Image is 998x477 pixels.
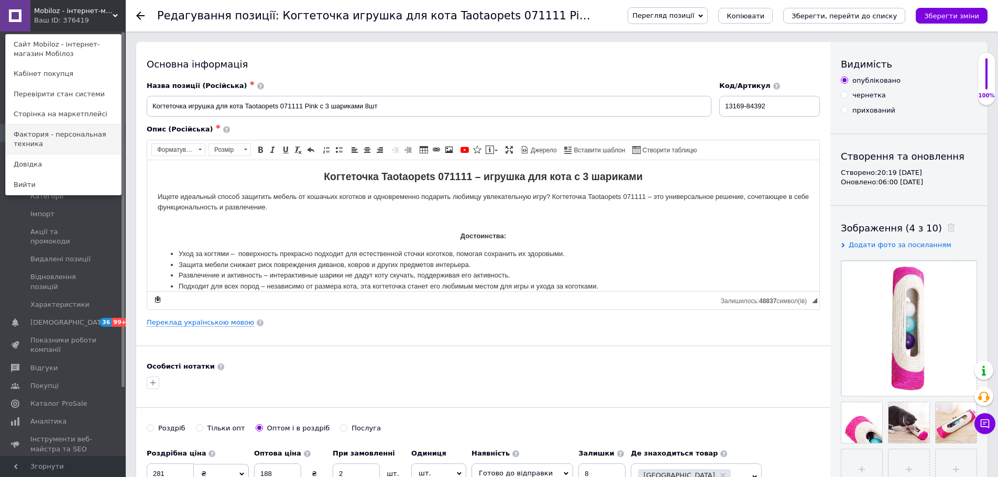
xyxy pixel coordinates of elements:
span: Готово до відправки [479,469,553,477]
b: Оптова ціна [254,449,301,457]
span: ✱ [216,124,221,130]
div: 100% [978,92,995,99]
span: Аналітика [30,417,67,426]
div: Повернутися назад [136,12,145,20]
span: 99+ [112,318,129,327]
div: Роздріб [158,424,185,433]
div: опубліковано [852,76,901,85]
a: Вставити шаблон [563,144,627,156]
strong: Когтеточка Taotaopets 071111 – игрушка для кота с 3 шариками [177,10,496,22]
span: Відновлення позицій [30,272,97,291]
a: Сторінка на маркетплейсі [6,104,121,124]
a: Вставити/Редагувати посилання (Ctrl+L) [431,144,442,156]
a: Перевірити стан системи [6,84,121,104]
a: Вставити/видалити нумерований список [321,144,332,156]
a: Вставити іконку [471,144,483,156]
a: Зменшити відступ [390,144,401,156]
span: Інструменти веб-майстра та SEO [30,435,97,453]
b: Особисті нотатки [147,362,215,370]
span: Вставити шаблон [573,146,626,155]
a: Таблиця [418,144,430,156]
b: Де знаходиться товар [631,449,718,457]
span: Відгуки [30,363,58,373]
span: Джерело [529,146,557,155]
span: 48837 [759,297,776,305]
div: Створення та оновлення [841,150,977,163]
a: Вставити/видалити маркований список [333,144,345,156]
li: Развлечение и активность – интерактивные шарики не дадут коту скучать, поддерживая его активность. [31,110,641,121]
a: Кабінет покупця [6,64,121,84]
span: Каталог ProSale [30,399,87,408]
div: 100% Якість заповнення [978,52,995,105]
a: Вийти [6,175,121,195]
b: Роздрібна ціна [147,449,206,457]
i: Зберегти зміни [924,12,979,20]
strong: Достоинства: [313,72,359,80]
div: Ваш ID: 376419 [34,16,78,25]
a: Розмір [209,143,251,156]
iframe: Редактор, 1DCA7922-B0DE-457F-9741-EE0CA5395A43 [147,160,819,291]
span: Додати фото за посиланням [849,241,951,249]
a: Зробити резервну копію зараз [152,294,163,305]
div: Оновлено: 06:00 [DATE] [841,178,977,187]
a: Джерело [519,144,558,156]
input: Наприклад, H&M жіноча сукня зелена 38 розмір вечірня максі з блискітками [147,96,711,117]
li: Подходит для всех пород – независимо от размера кота, эта когтеточка станет его любимым местом дл... [31,121,641,132]
a: Сайт Mobiloz - інтернет-магазин Мобілоз [6,35,121,64]
span: Назва позиції (Російська) [147,82,247,90]
a: Збільшити відступ [402,144,414,156]
div: Оптом і в роздріб [267,424,330,433]
li: Защита мебели снижает риск повреждения диванов, ковров и других предметов интерьера. [31,99,641,110]
span: ✱ [250,80,255,87]
h1: Редагування позиції: Когтеточка игрушка для кота Taotaopets 071111 Pink с 3 шариками 8шт [157,9,703,22]
div: чернетка [852,91,886,100]
div: Тільки опт [207,424,245,433]
a: По правому краю [374,144,386,156]
div: Послуга [352,424,381,433]
span: Опис (Російська) [147,125,213,133]
div: Створено: 20:19 [DATE] [841,168,977,178]
b: Залишки [578,449,614,457]
a: Зображення [443,144,455,156]
label: При замовленні [333,449,406,458]
button: Зберегти, перейти до списку [783,8,905,24]
span: Акції та промокоди [30,227,97,246]
span: Перегляд позиції [632,12,694,19]
a: Повернути (Ctrl+Z) [305,144,316,156]
i: Зберегти, перейти до списку [792,12,897,20]
a: Переклад українською мовою [147,318,254,327]
span: Характеристики [30,300,90,309]
a: Вставити повідомлення [484,144,499,156]
span: Покупці [30,381,59,391]
span: Показники роботи компанії [30,336,97,354]
a: По центру [361,144,373,156]
a: Додати відео з YouTube [459,144,470,156]
b: Наявність [471,449,510,457]
span: Видалені позиції [30,254,91,264]
button: Копіювати [718,8,773,24]
span: Копіювати [727,12,764,20]
a: Курсив (Ctrl+I) [267,144,279,156]
span: Потягніть для зміни розмірів [812,298,817,303]
li: Уход за когтями – поверхность прекрасно подходит для естественной сточки коготков, помогая сохран... [31,88,641,99]
a: По лівому краю [349,144,360,156]
span: [DEMOGRAPHIC_DATA] [30,318,108,327]
a: Фактория - персональная техника [6,125,121,154]
a: Довідка [6,154,121,174]
p: Ищете идеальный способ защитить мебель от кошачьих коготков и одновременно подарить любимцу увлек... [10,31,662,53]
div: прихований [852,106,895,115]
a: Створити таблицю [631,144,698,156]
button: Зберегти зміни [916,8,988,24]
span: Форматування [152,144,195,156]
span: Код/Артикул [719,82,771,90]
span: Розмір [209,144,240,156]
span: Створити таблицю [641,146,697,155]
span: Категорії [30,192,63,201]
span: 36 [100,318,112,327]
body: Редактор, 1DCA7922-B0DE-457F-9741-EE0CA5395A43 [10,10,662,231]
a: Максимізувати [503,144,515,156]
span: Імпорт [30,209,54,219]
button: Чат з покупцем [974,413,995,434]
label: Одиниця [411,449,466,458]
div: Видимість [841,58,977,71]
